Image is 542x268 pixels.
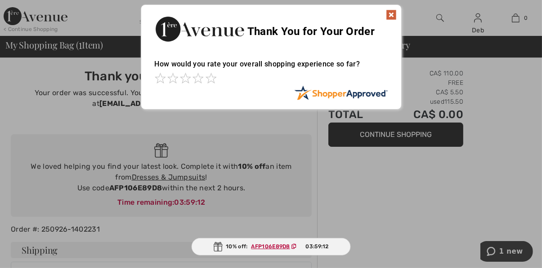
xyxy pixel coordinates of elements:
img: Gift.svg [213,242,222,251]
span: 1 new [19,6,43,14]
img: x [386,9,397,20]
span: Thank You for Your Order [247,25,375,38]
img: Thank You for Your Order [155,14,245,44]
span: 03:59:12 [305,242,328,250]
ins: AFP106E89D8 [251,243,290,250]
div: 10% off: [191,238,351,255]
div: How would you rate your overall shopping experience so far? [155,51,388,85]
